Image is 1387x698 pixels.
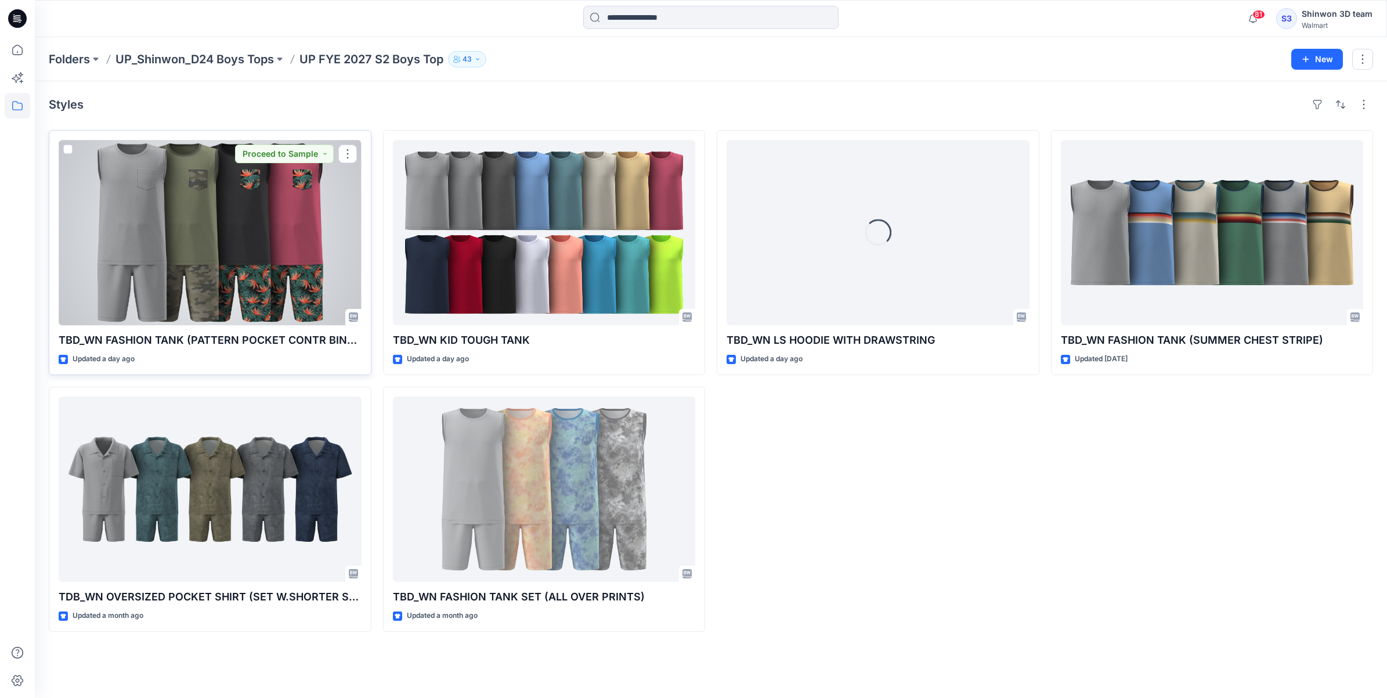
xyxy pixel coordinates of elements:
[1302,21,1372,30] div: Walmart
[73,610,143,622] p: Updated a month ago
[59,140,362,325] a: TBD_WN FASHION TANK (PATTERN POCKET CONTR BINDING)
[73,353,135,365] p: Updated a day ago
[1061,332,1364,348] p: TBD_WN FASHION TANK (SUMMER CHEST STRIPE)
[393,332,696,348] p: TBD_WN KID TOUGH TANK
[59,332,362,348] p: TBD_WN FASHION TANK (PATTERN POCKET CONTR BINDING)
[741,353,803,365] p: Updated a day ago
[727,332,1030,348] p: TBD_WN LS HOODIE WITH DRAWSTRING
[1061,140,1364,325] a: TBD_WN FASHION TANK (SUMMER CHEST STRIPE)
[393,589,696,605] p: TBD_WN FASHION TANK SET (ALL OVER PRINTS)
[49,98,84,111] h4: Styles
[463,53,472,66] p: 43
[448,51,486,67] button: 43
[49,51,90,67] a: Folders
[115,51,274,67] a: UP_Shinwon_D24 Boys Tops
[59,397,362,582] a: TDB_WN OVERSIZED POCKET SHIRT (SET W.SHORTER SHORTS)
[407,610,478,622] p: Updated a month ago
[407,353,469,365] p: Updated a day ago
[1252,10,1265,19] span: 81
[1276,8,1297,29] div: S3
[1075,353,1128,365] p: Updated [DATE]
[299,51,443,67] p: UP FYE 2027 S2 Boys Top
[393,397,696,582] a: TBD_WN FASHION TANK SET (ALL OVER PRINTS)
[59,589,362,605] p: TDB_WN OVERSIZED POCKET SHIRT (SET W.SHORTER SHORTS)
[393,140,696,325] a: TBD_WN KID TOUGH TANK
[1302,7,1372,21] div: Shinwon 3D team
[1291,49,1343,70] button: New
